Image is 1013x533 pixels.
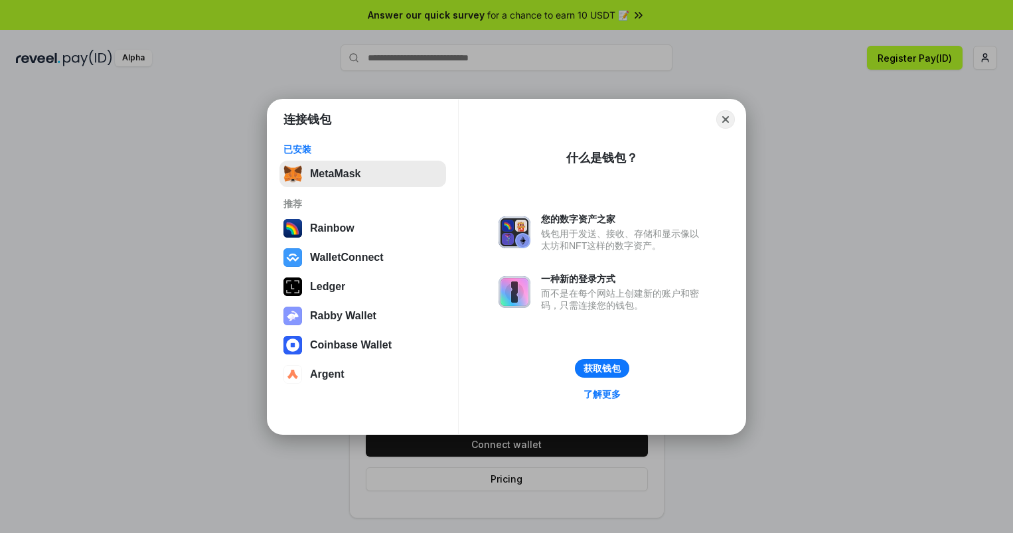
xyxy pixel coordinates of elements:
img: svg+xml,%3Csvg%20xmlns%3D%22http%3A%2F%2Fwww.w3.org%2F2000%2Fsvg%22%20fill%3D%22none%22%20viewBox... [283,307,302,325]
div: 获取钱包 [584,362,621,374]
img: svg+xml,%3Csvg%20width%3D%2228%22%20height%3D%2228%22%20viewBox%3D%220%200%2028%2028%22%20fill%3D... [283,248,302,267]
div: Rainbow [310,222,354,234]
div: Rabby Wallet [310,310,376,322]
button: Rainbow [279,215,446,242]
button: Ledger [279,273,446,300]
div: 钱包用于发送、接收、存储和显示像以太坊和NFT这样的数字资产。 [541,228,706,252]
img: svg+xml,%3Csvg%20width%3D%2228%22%20height%3D%2228%22%20viewBox%3D%220%200%2028%2028%22%20fill%3D... [283,365,302,384]
div: WalletConnect [310,252,384,264]
button: Close [716,110,735,129]
button: 获取钱包 [575,359,629,378]
button: Coinbase Wallet [279,332,446,358]
img: svg+xml,%3Csvg%20xmlns%3D%22http%3A%2F%2Fwww.w3.org%2F2000%2Fsvg%22%20fill%3D%22none%22%20viewBox... [499,216,530,248]
img: svg+xml,%3Csvg%20width%3D%22120%22%20height%3D%22120%22%20viewBox%3D%220%200%20120%20120%22%20fil... [283,219,302,238]
img: svg+xml,%3Csvg%20xmlns%3D%22http%3A%2F%2Fwww.w3.org%2F2000%2Fsvg%22%20width%3D%2228%22%20height%3... [283,277,302,296]
button: Rabby Wallet [279,303,446,329]
div: Argent [310,368,345,380]
div: 您的数字资产之家 [541,213,706,225]
div: 了解更多 [584,388,621,400]
div: 什么是钱包？ [566,150,638,166]
h1: 连接钱包 [283,112,331,127]
img: svg+xml,%3Csvg%20width%3D%2228%22%20height%3D%2228%22%20viewBox%3D%220%200%2028%2028%22%20fill%3D... [283,336,302,354]
button: Argent [279,361,446,388]
div: Coinbase Wallet [310,339,392,351]
img: svg+xml,%3Csvg%20xmlns%3D%22http%3A%2F%2Fwww.w3.org%2F2000%2Fsvg%22%20fill%3D%22none%22%20viewBox... [499,276,530,308]
div: 一种新的登录方式 [541,273,706,285]
div: MetaMask [310,168,360,180]
div: 推荐 [283,198,442,210]
div: Ledger [310,281,345,293]
button: MetaMask [279,161,446,187]
div: 已安装 [283,143,442,155]
div: 而不是在每个网站上创建新的账户和密码，只需连接您的钱包。 [541,287,706,311]
button: WalletConnect [279,244,446,271]
a: 了解更多 [576,386,629,403]
img: svg+xml,%3Csvg%20fill%3D%22none%22%20height%3D%2233%22%20viewBox%3D%220%200%2035%2033%22%20width%... [283,165,302,183]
